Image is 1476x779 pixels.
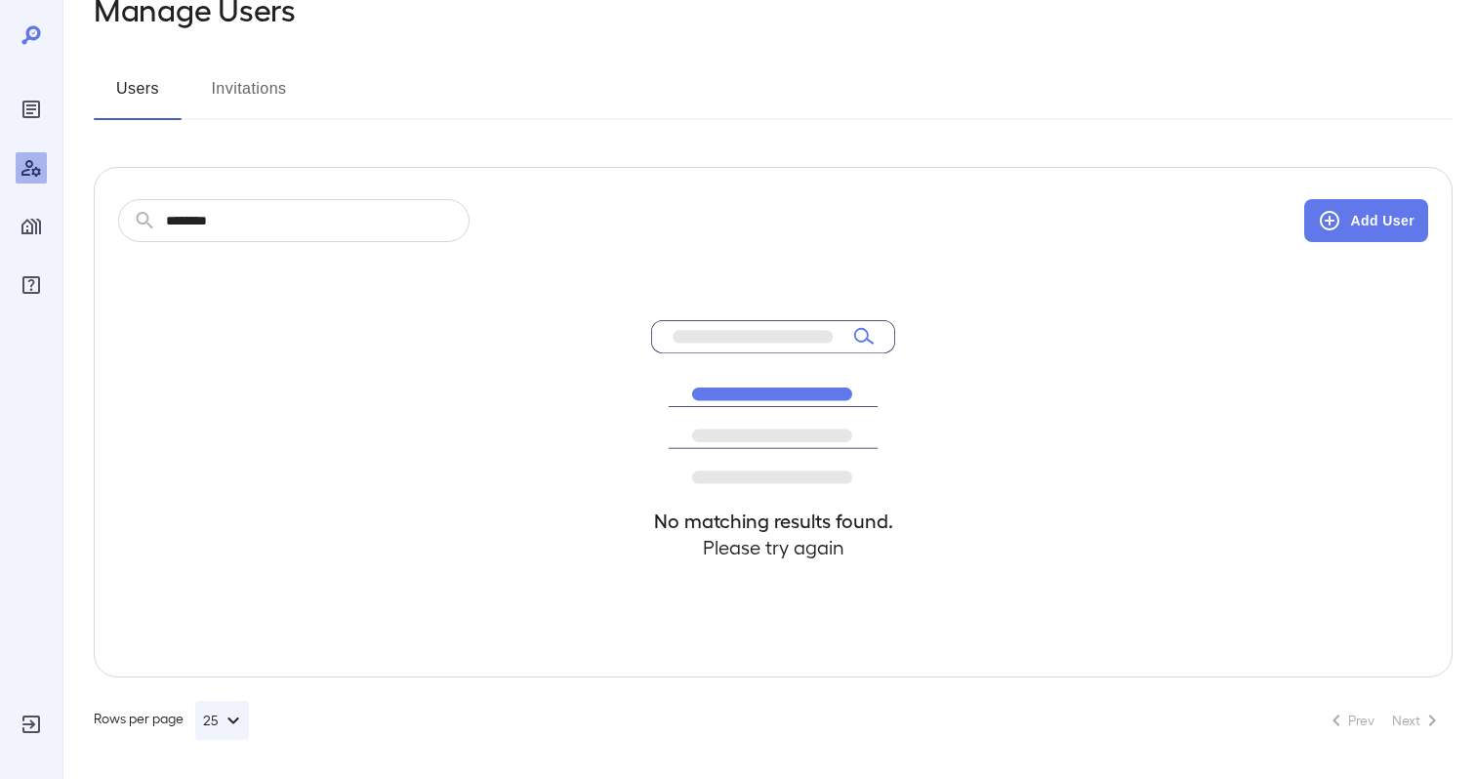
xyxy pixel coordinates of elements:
[16,94,47,125] div: Reports
[16,709,47,740] div: Log Out
[651,508,895,534] h4: No matching results found.
[16,269,47,301] div: FAQ
[195,701,249,740] button: 25
[205,73,293,120] button: Invitations
[16,152,47,184] div: Manage Users
[651,534,895,560] h4: Please try again
[1316,705,1453,736] nav: pagination navigation
[94,701,249,740] div: Rows per page
[16,211,47,242] div: Manage Properties
[1304,199,1428,242] button: Add User
[94,73,182,120] button: Users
